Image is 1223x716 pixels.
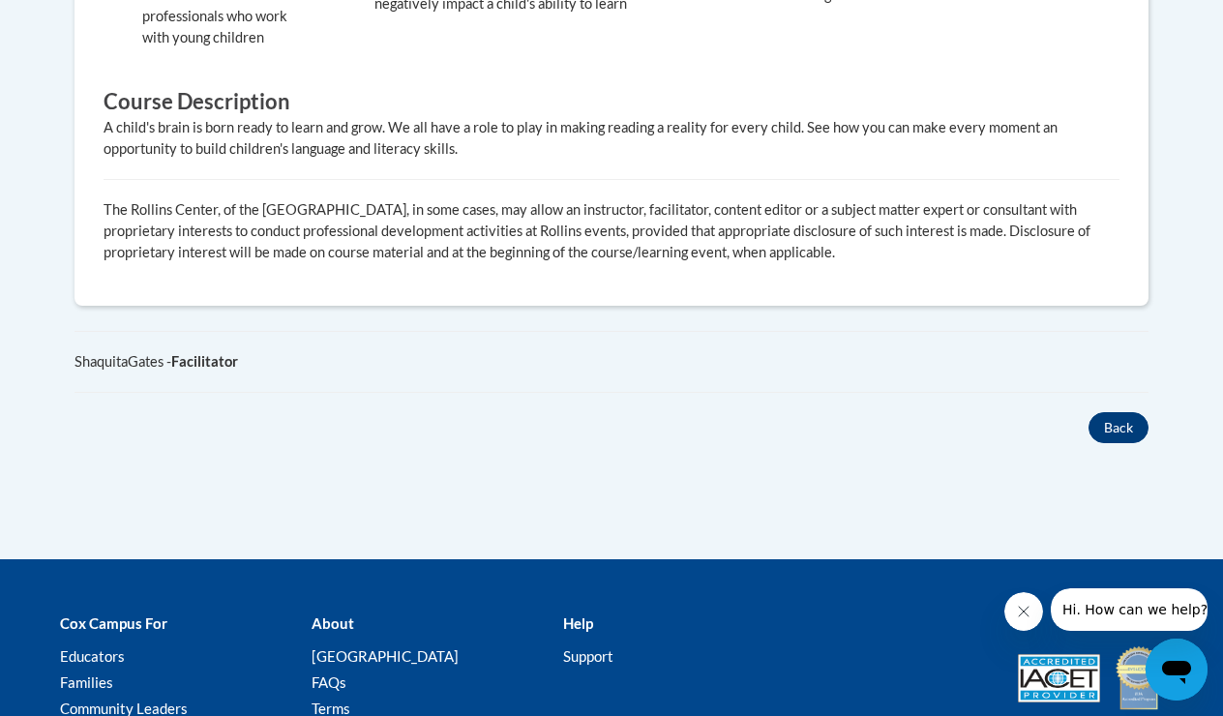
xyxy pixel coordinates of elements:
[104,117,1119,160] div: A child's brain is born ready to learn and grow. We all have a role to play in making reading a r...
[104,199,1119,263] p: The Rollins Center, of the [GEOGRAPHIC_DATA], in some cases, may allow an instructor, facilitator...
[312,614,354,632] b: About
[60,647,125,665] a: Educators
[60,614,167,632] b: Cox Campus For
[1089,412,1148,443] button: Back
[312,673,346,691] a: FAQs
[171,353,238,370] b: Facilitator
[1004,592,1043,631] iframe: Close message
[75,351,1148,373] div: ShaquitaGates -
[60,673,113,691] a: Families
[563,614,593,632] b: Help
[1146,639,1208,701] iframe: Button to launch messaging window
[1051,588,1208,631] iframe: Message from company
[1018,654,1100,702] img: Accredited IACET® Provider
[312,647,459,665] a: [GEOGRAPHIC_DATA]
[1115,644,1163,712] img: IDA® Accredited
[563,647,613,665] a: Support
[104,87,1119,117] h3: Course Description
